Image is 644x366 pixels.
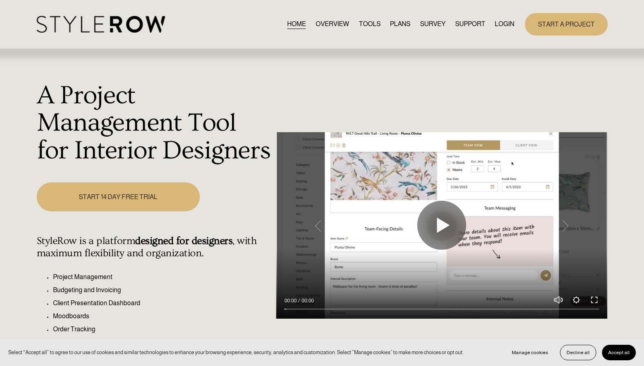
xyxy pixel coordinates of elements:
a: HOME [287,19,306,30]
p: Client Presentation Dashboard [53,298,272,308]
p: Project Management [53,272,272,282]
h1: A Project Management Tool for Interior Designers [37,82,272,165]
p: Budgeting and Invoicing [53,285,272,295]
span: Decline all [567,350,590,355]
a: START 14 DAY FREE TRIAL [37,182,200,211]
p: Select “Accept all” to agree to our use of cookies and similar technologies to enhance your brows... [8,348,464,356]
a: LOGIN [495,19,514,30]
p: Order Tracking [53,324,272,334]
button: Play [417,201,466,250]
a: START A PROJECT [525,13,608,35]
span: Accept all [608,350,630,355]
span: Manage cookies [512,350,548,355]
div: Duration [299,297,316,305]
strong: designed for designers [135,235,232,247]
button: Decline all [560,345,596,360]
h4: StyleRow is a platform , with maximum flexibility and organization. [37,235,272,260]
span: SUPPORT [455,19,485,29]
img: StyleRow [37,16,165,33]
a: folder dropdown [455,19,485,30]
a: PLANS [390,19,410,30]
a: TOOLS [359,19,381,30]
a: SURVEY [420,19,445,30]
p: Moodboards [53,311,272,321]
button: Accept all [602,345,636,360]
div: Current time [284,297,299,305]
button: Manage cookies [506,345,554,360]
input: Seek [284,306,599,312]
a: OVERVIEW [316,19,349,30]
